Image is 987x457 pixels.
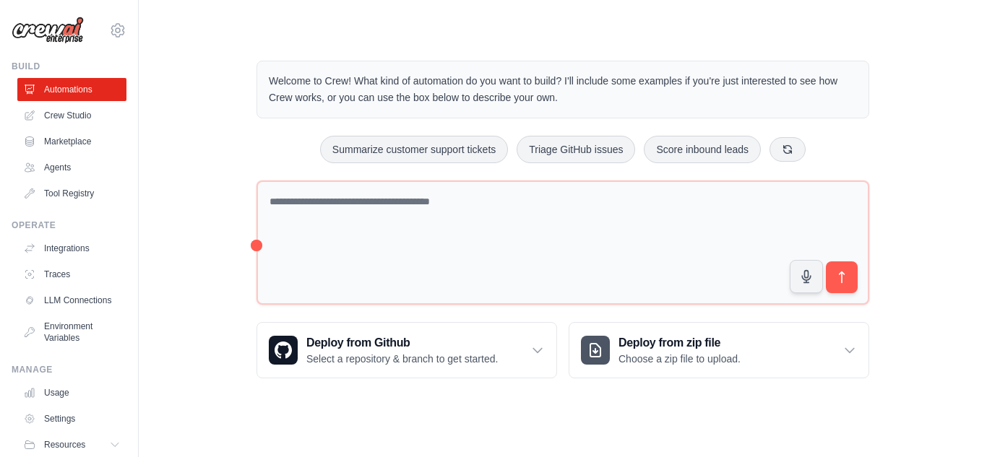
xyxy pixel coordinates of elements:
[17,130,126,153] a: Marketplace
[644,136,761,163] button: Score inbound leads
[320,136,508,163] button: Summarize customer support tickets
[44,439,85,451] span: Resources
[17,263,126,286] a: Traces
[12,17,84,44] img: Logo
[17,78,126,101] a: Automations
[517,136,635,163] button: Triage GitHub issues
[619,352,741,366] p: Choose a zip file to upload.
[17,433,126,456] button: Resources
[12,219,126,231] div: Operate
[17,237,126,260] a: Integrations
[17,407,126,430] a: Settings
[17,381,126,404] a: Usage
[306,352,498,366] p: Select a repository & branch to get started.
[17,289,126,312] a: LLM Connections
[17,315,126,349] a: Environment Variables
[17,182,126,205] a: Tool Registry
[619,334,741,352] h3: Deploy from zip file
[17,104,126,127] a: Crew Studio
[12,364,126,375] div: Manage
[306,334,498,352] h3: Deploy from Github
[269,73,857,106] p: Welcome to Crew! What kind of automation do you want to build? I'll include some examples if you'...
[12,61,126,72] div: Build
[17,156,126,179] a: Agents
